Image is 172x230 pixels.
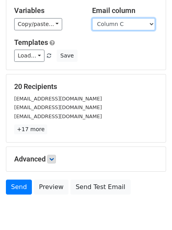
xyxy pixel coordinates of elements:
a: Templates [14,38,48,46]
a: Send [6,180,32,195]
small: [EMAIL_ADDRESS][DOMAIN_NAME] [14,104,102,110]
small: [EMAIL_ADDRESS][DOMAIN_NAME] [14,113,102,119]
small: [EMAIL_ADDRESS][DOMAIN_NAME] [14,96,102,102]
h5: Variables [14,6,80,15]
a: Preview [34,180,68,195]
iframe: Chat Widget [133,192,172,230]
h5: Advanced [14,155,158,163]
a: Load... [14,50,44,62]
button: Save [57,50,77,62]
h5: Email column [92,6,158,15]
a: Send Test Email [70,180,130,195]
a: Copy/paste... [14,18,62,30]
a: +17 more [14,124,47,134]
h5: 20 Recipients [14,82,158,91]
